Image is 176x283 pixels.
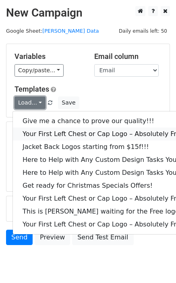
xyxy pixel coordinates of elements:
[14,85,49,93] a: Templates
[136,244,176,283] iframe: Chat Widget
[116,27,170,36] span: Daily emails left: 50
[35,230,70,245] a: Preview
[6,230,33,245] a: Send
[58,96,79,109] button: Save
[94,52,162,61] h5: Email column
[116,28,170,34] a: Daily emails left: 50
[14,64,64,77] a: Copy/paste...
[6,6,170,20] h2: New Campaign
[14,52,82,61] h5: Variables
[6,28,99,34] small: Google Sheet:
[42,28,99,34] a: [PERSON_NAME] Data
[72,230,133,245] a: Send Test Email
[14,96,46,109] a: Load...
